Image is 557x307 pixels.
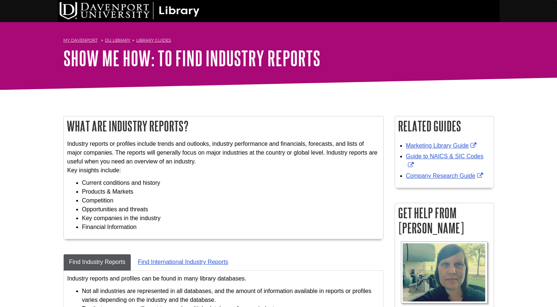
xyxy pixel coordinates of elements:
[63,35,494,47] nav: breadcrumb
[67,140,380,175] p: Industry reports or profiles include trends and outlooks, industry performance and financials, fo...
[64,116,383,136] h2: What are Industry Reports?
[401,241,488,303] img: Profile Photo
[67,274,380,283] p: Industry reports and profiles can be found in many library databases.
[105,38,130,43] a: DU Library
[82,205,380,214] li: Opportunities and threats
[136,38,171,43] a: Library Guides
[82,223,380,232] li: Financial Information
[63,254,131,271] a: Find Industry Reports
[82,179,380,187] li: Current conditions and history
[82,187,380,196] li: Products & Markets
[406,173,485,179] a: Company Research Guide
[82,196,380,205] li: Competition
[132,254,234,271] a: Find International Industry Reports
[63,47,320,70] a: Show Me How: To Find Industry Reports
[60,2,200,20] img: DU Library
[82,214,380,223] li: Key companies in the industry
[63,37,98,43] a: My Davenport
[406,153,484,168] a: Guide to NAICS & SIC Codes
[82,287,380,304] li: Not all industries are represented in all databases, and the amount of information available in r...
[395,116,494,136] h2: Related Guides
[406,142,479,149] a: Marketing Library Guide
[395,203,494,238] h2: Get Help From [PERSON_NAME]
